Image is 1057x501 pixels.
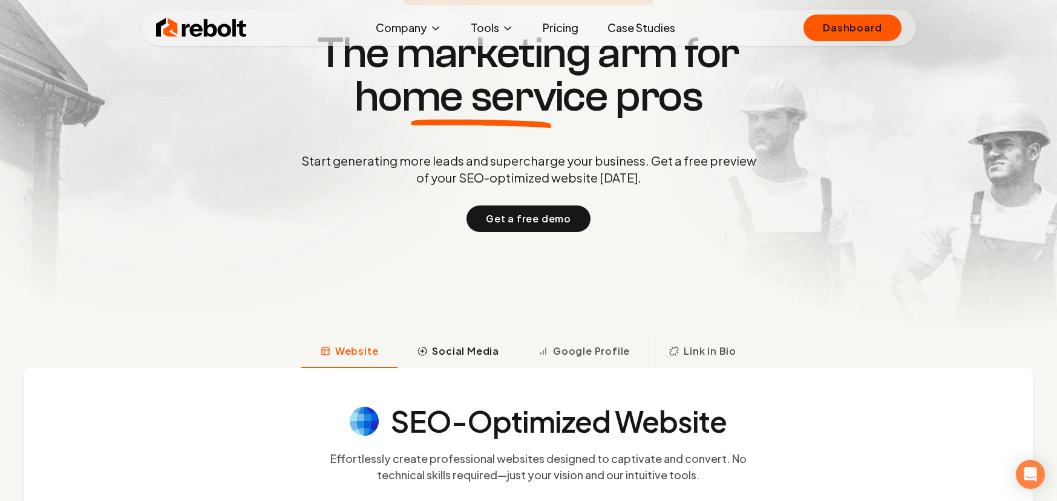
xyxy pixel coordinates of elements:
p: Start generating more leads and supercharge your business. Get a free preview of your SEO-optimiz... [299,152,759,186]
img: Rebolt Logo [156,16,247,40]
span: Social Media [432,344,499,358]
span: Website [335,344,379,358]
button: Tools [461,16,523,40]
a: Pricing [533,16,588,40]
span: Google Profile [553,344,630,358]
a: Dashboard [803,15,901,41]
button: Social Media [398,337,519,368]
button: Company [366,16,451,40]
button: Link in Bio [649,337,756,368]
h4: SEO-Optimized Website [391,407,727,436]
span: home service [355,75,608,118]
h1: The marketing arm for pros [238,31,819,118]
button: Get a free demo [466,205,591,232]
span: Link in Bio [684,344,736,358]
button: Website [301,337,398,368]
a: Case Studies [598,16,685,40]
button: Google Profile [519,337,649,368]
div: Open Intercom Messenger [1016,460,1045,489]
